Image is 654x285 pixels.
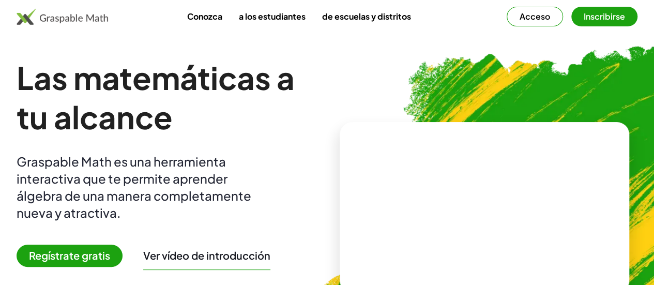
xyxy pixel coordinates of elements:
font: Las matemáticas a tu alcance [17,58,295,136]
font: de escuelas y distritos [322,11,411,22]
a: a los estudiantes [231,7,314,26]
font: Inscribirse [584,11,625,22]
a: de escuelas y distritos [314,7,419,26]
button: Inscribirse [571,7,637,26]
font: Conozca [187,11,222,22]
font: Acceso [520,11,550,22]
button: Acceso [507,7,563,26]
font: Regístrate gratis [29,249,110,262]
button: Ver vídeo de introducción [143,249,270,262]
font: Graspable Math es una herramienta interactiva que te permite aprender álgebra de una manera compl... [17,154,251,220]
a: Conozca [179,7,231,26]
video: ¿Qué es esto? Es notación matemática dinámica. Esta notación desempeña un papel fundamental en có... [407,169,562,246]
font: a los estudiantes [239,11,306,22]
